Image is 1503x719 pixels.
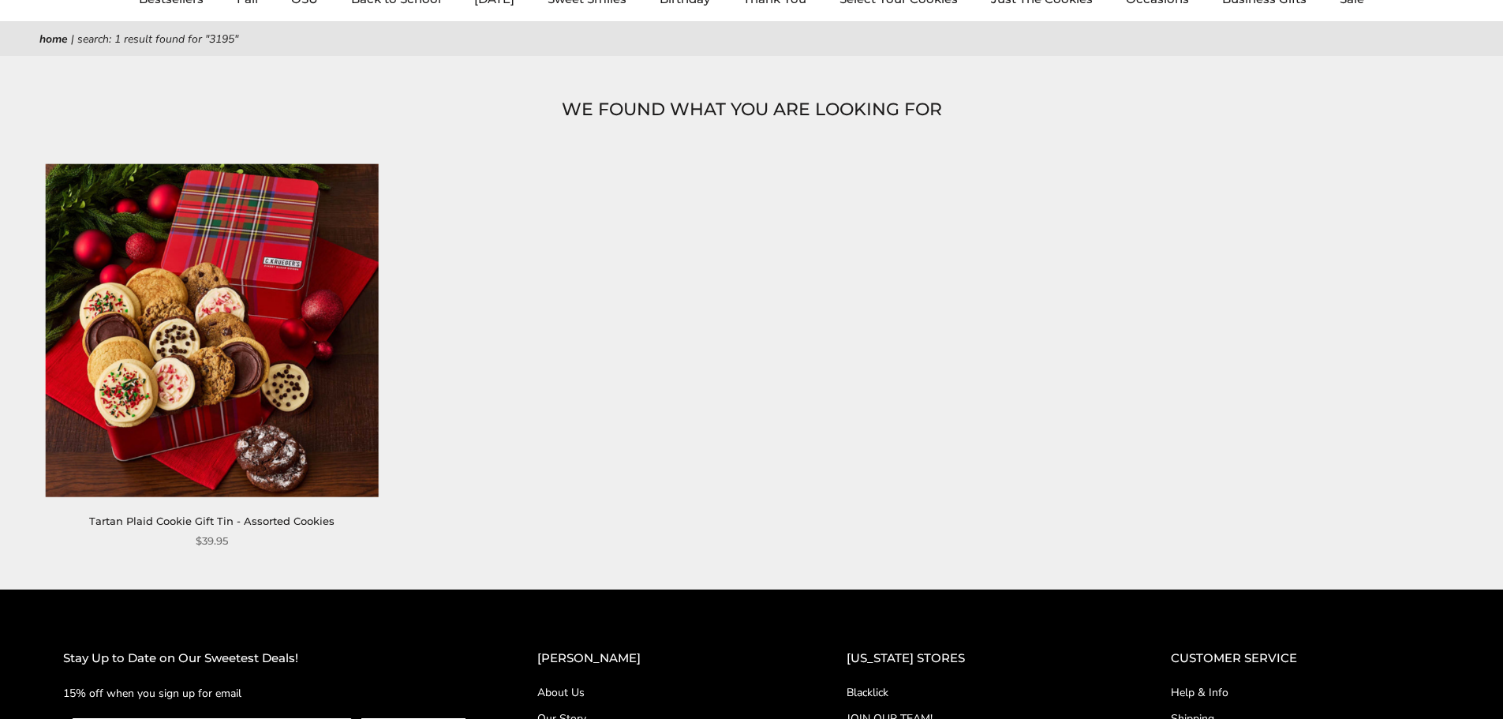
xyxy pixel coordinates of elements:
span: | [71,32,74,47]
a: Blacklick [847,684,1108,701]
h2: [PERSON_NAME] [537,649,783,668]
iframe: Sign Up via Text for Offers [13,659,163,706]
nav: breadcrumbs [39,30,1464,48]
span: $39.95 [196,533,228,549]
a: Tartan Plaid Cookie Gift Tin - Assorted Cookies [89,515,335,527]
a: Home [39,32,68,47]
img: Tartan Plaid Cookie Gift Tin - Assorted Cookies [46,163,379,496]
p: 15% off when you sign up for email [63,684,474,702]
a: Help & Info [1171,684,1440,701]
h2: [US_STATE] STORES [847,649,1108,668]
a: About Us [537,684,783,701]
h2: CUSTOMER SERVICE [1171,649,1440,668]
h2: Stay Up to Date on Our Sweetest Deals! [63,649,474,668]
span: Search: 1 result found for "3195" [77,32,238,47]
h1: WE FOUND WHAT YOU ARE LOOKING FOR [63,95,1440,124]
